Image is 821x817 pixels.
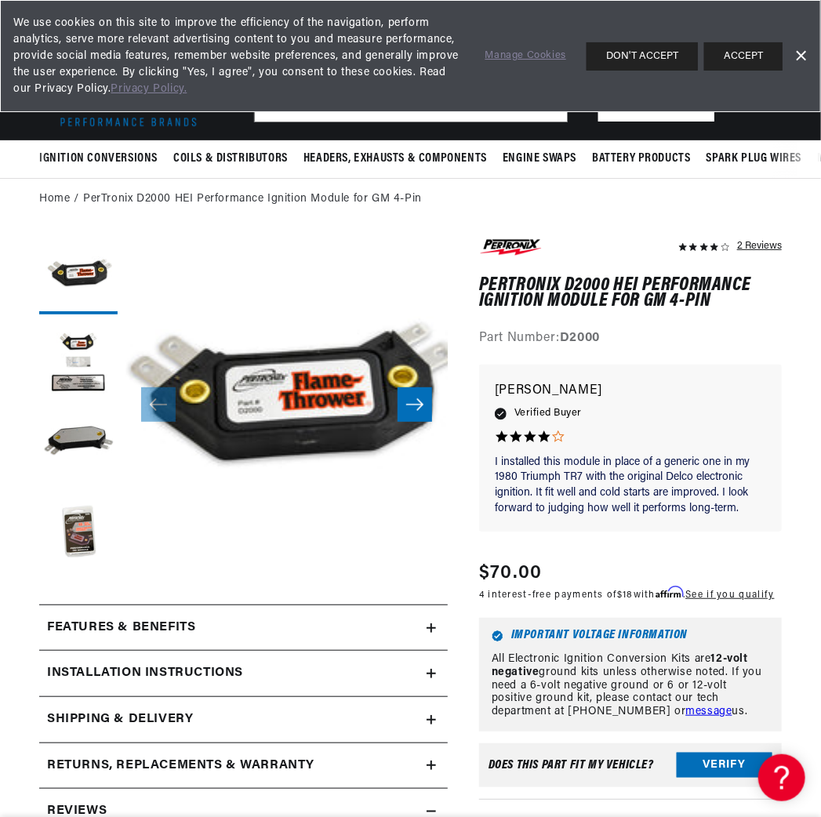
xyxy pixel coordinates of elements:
[296,140,495,177] summary: Headers, Exhausts & Components
[398,387,432,422] button: Slide right
[39,191,782,208] nav: breadcrumbs
[737,236,782,255] div: 2 Reviews
[584,140,699,177] summary: Battery Products
[789,45,812,68] a: Dismiss Banner
[699,140,810,177] summary: Spark Plug Wires
[704,42,783,71] button: ACCEPT
[39,408,118,487] button: Load image 3 in gallery view
[39,140,165,177] summary: Ignition Conversions
[479,329,782,349] div: Part Number:
[503,151,576,167] span: Engine Swaps
[39,697,448,743] summary: Shipping & Delivery
[39,236,118,314] button: Load image 1 in gallery view
[39,743,448,789] summary: Returns, Replacements & Warranty
[47,756,314,776] h2: Returns, Replacements & Warranty
[83,191,422,208] a: PerTronix D2000 HEI Performance Ignition Module for GM 4-Pin
[47,663,243,684] h2: Installation instructions
[479,559,543,587] span: $70.00
[685,706,732,717] a: message
[13,15,463,97] span: We use cookies on this site to improve the efficiency of the navigation, perform analytics, serve...
[485,48,566,64] a: Manage Cookies
[492,653,769,719] p: All Electronic Ignition Conversion Kits are ground kits unless otherwise noted. If you need a 6-v...
[47,710,193,730] h2: Shipping & Delivery
[173,151,288,167] span: Coils & Distributors
[39,495,118,573] button: Load image 4 in gallery view
[495,455,766,516] p: I installed this module in place of a generic one in my 1980 Triumph TR7 with the original Delco ...
[39,322,118,401] button: Load image 2 in gallery view
[39,651,448,696] summary: Installation instructions
[47,618,195,638] h2: Features & Benefits
[39,191,70,208] a: Home
[492,653,748,678] strong: 12-volt negative
[677,753,772,778] button: Verify
[39,236,448,573] media-gallery: Gallery Viewer
[495,140,584,177] summary: Engine Swaps
[617,590,634,600] span: $18
[560,332,600,344] strong: D2000
[707,151,802,167] span: Spark Plug Wires
[514,405,582,422] span: Verified Buyer
[303,151,487,167] span: Headers, Exhausts & Components
[165,140,296,177] summary: Coils & Distributors
[39,151,158,167] span: Ignition Conversions
[492,630,769,642] h6: Important Voltage Information
[111,83,187,95] a: Privacy Policy.
[141,387,176,422] button: Slide left
[685,590,774,600] a: See if you qualify - Learn more about Affirm Financing (opens in modal)
[39,605,448,651] summary: Features & Benefits
[592,151,691,167] span: Battery Products
[479,278,782,310] h1: PerTronix D2000 HEI Performance Ignition Module for GM 4-Pin
[495,380,766,402] p: [PERSON_NAME]
[479,587,775,602] p: 4 interest-free payments of with .
[489,759,654,772] div: Does This part fit My vehicle?
[656,586,683,598] span: Affirm
[587,42,698,71] button: DON'T ACCEPT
